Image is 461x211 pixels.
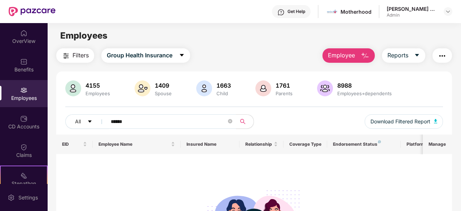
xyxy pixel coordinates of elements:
span: Employees [60,30,107,41]
img: svg+xml;base64,PHN2ZyBpZD0iSGVscC0zMngzMiIgeG1sbnM9Imh0dHA6Ly93d3cudzMub3JnLzIwMDAvc3ZnIiB3aWR0aD... [277,9,285,16]
div: Employees [84,91,111,96]
button: Allcaret-down [65,114,109,129]
img: svg+xml;base64,PHN2ZyB4bWxucz0iaHR0cDovL3d3dy53My5vcmcvMjAwMC9zdmciIHdpZHRoPSI4IiBoZWlnaHQ9IjgiIH... [378,140,381,143]
img: svg+xml;base64,PHN2ZyB4bWxucz0iaHR0cDovL3d3dy53My5vcmcvMjAwMC9zdmciIHhtbG5zOnhsaW5rPSJodHRwOi8vd3... [255,80,271,96]
img: svg+xml;base64,PHN2ZyB4bWxucz0iaHR0cDovL3d3dy53My5vcmcvMjAwMC9zdmciIHdpZHRoPSIyNCIgaGVpZ2h0PSIyNC... [62,52,70,60]
div: Settings [16,194,40,201]
button: Employee [322,48,375,63]
img: svg+xml;base64,PHN2ZyBpZD0iQmVuZWZpdHMiIHhtbG5zPSJodHRwOi8vd3d3LnczLm9yZy8yMDAwL3N2ZyIgd2lkdGg9Ij... [20,58,27,65]
button: Reportscaret-down [382,48,425,63]
div: Employees+dependents [336,91,393,96]
div: 8988 [336,82,393,89]
span: Employee Name [98,141,170,147]
span: Relationship [245,141,272,147]
span: Filters [73,51,89,60]
th: Manage [423,135,452,154]
span: caret-down [87,119,92,125]
img: svg+xml;base64,PHN2ZyB4bWxucz0iaHR0cDovL3d3dy53My5vcmcvMjAwMC9zdmciIHhtbG5zOnhsaW5rPSJodHRwOi8vd3... [65,80,81,96]
img: motherhood%20_%20logo.png [327,6,337,17]
div: Stepathon [1,180,47,187]
span: EID [62,141,82,147]
img: svg+xml;base64,PHN2ZyBpZD0iRHJvcGRvd24tMzJ4MzIiIHhtbG5zPSJodHRwOi8vd3d3LnczLm9yZy8yMDAwL3N2ZyIgd2... [445,9,451,14]
span: Download Filtered Report [370,118,430,126]
div: 1409 [153,82,173,89]
div: Platform Status [407,141,446,147]
th: EID [56,135,93,154]
div: Motherhood [341,8,372,15]
div: 4155 [84,82,111,89]
span: caret-down [414,52,420,59]
th: Relationship [240,135,284,154]
button: Filters [56,48,94,63]
th: Employee Name [93,135,181,154]
span: Group Health Insurance [107,51,172,60]
th: Insured Name [181,135,240,154]
div: [PERSON_NAME] G C [387,5,437,12]
div: Admin [387,12,437,18]
img: svg+xml;base64,PHN2ZyBpZD0iSG9tZSIgeG1sbnM9Imh0dHA6Ly93d3cudzMub3JnLzIwMDAvc3ZnIiB3aWR0aD0iMjAiIG... [20,30,27,37]
th: Coverage Type [284,135,328,154]
div: Child [215,91,232,96]
img: svg+xml;base64,PHN2ZyB4bWxucz0iaHR0cDovL3d3dy53My5vcmcvMjAwMC9zdmciIHhtbG5zOnhsaW5rPSJodHRwOi8vd3... [434,119,438,123]
button: search [236,114,254,129]
img: svg+xml;base64,PHN2ZyB4bWxucz0iaHR0cDovL3d3dy53My5vcmcvMjAwMC9zdmciIHdpZHRoPSIyMSIgaGVpZ2h0PSIyMC... [20,172,27,179]
img: svg+xml;base64,PHN2ZyBpZD0iQ0RfQWNjb3VudHMiIGRhdGEtbmFtZT0iQ0QgQWNjb3VudHMiIHhtbG5zPSJodHRwOi8vd3... [20,115,27,122]
img: New Pazcare Logo [9,7,56,16]
span: Employee [328,51,355,60]
button: Group Health Insurancecaret-down [101,48,190,63]
div: Parents [274,91,294,96]
img: svg+xml;base64,PHN2ZyBpZD0iRW1wbG95ZWVzIiB4bWxucz0iaHR0cDovL3d3dy53My5vcmcvMjAwMC9zdmciIHdpZHRoPS... [20,87,27,94]
div: Endorsement Status [333,141,395,147]
img: svg+xml;base64,PHN2ZyB4bWxucz0iaHR0cDovL3d3dy53My5vcmcvMjAwMC9zdmciIHdpZHRoPSIyNCIgaGVpZ2h0PSIyNC... [438,52,447,60]
div: 1761 [274,82,294,89]
span: search [236,119,250,124]
div: Spouse [153,91,173,96]
span: close-circle [228,119,232,123]
span: close-circle [228,118,232,125]
div: Get Help [287,9,305,14]
button: Download Filtered Report [365,114,443,129]
img: svg+xml;base64,PHN2ZyB4bWxucz0iaHR0cDovL3d3dy53My5vcmcvMjAwMC9zdmciIHhtbG5zOnhsaW5rPSJodHRwOi8vd3... [135,80,150,96]
img: svg+xml;base64,PHN2ZyBpZD0iU2V0dGluZy0yMHgyMCIgeG1sbnM9Imh0dHA6Ly93d3cudzMub3JnLzIwMDAvc3ZnIiB3aW... [8,194,15,201]
div: 1663 [215,82,232,89]
img: svg+xml;base64,PHN2ZyB4bWxucz0iaHR0cDovL3d3dy53My5vcmcvMjAwMC9zdmciIHhtbG5zOnhsaW5rPSJodHRwOi8vd3... [361,52,369,60]
span: caret-down [179,52,185,59]
img: svg+xml;base64,PHN2ZyB4bWxucz0iaHR0cDovL3d3dy53My5vcmcvMjAwMC9zdmciIHhtbG5zOnhsaW5rPSJodHRwOi8vd3... [317,80,333,96]
span: All [75,118,81,126]
img: svg+xml;base64,PHN2ZyBpZD0iQ2xhaW0iIHhtbG5zPSJodHRwOi8vd3d3LnczLm9yZy8yMDAwL3N2ZyIgd2lkdGg9IjIwIi... [20,144,27,151]
img: svg+xml;base64,PHN2ZyB4bWxucz0iaHR0cDovL3d3dy53My5vcmcvMjAwMC9zdmciIHhtbG5zOnhsaW5rPSJodHRwOi8vd3... [196,80,212,96]
span: Reports [387,51,408,60]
